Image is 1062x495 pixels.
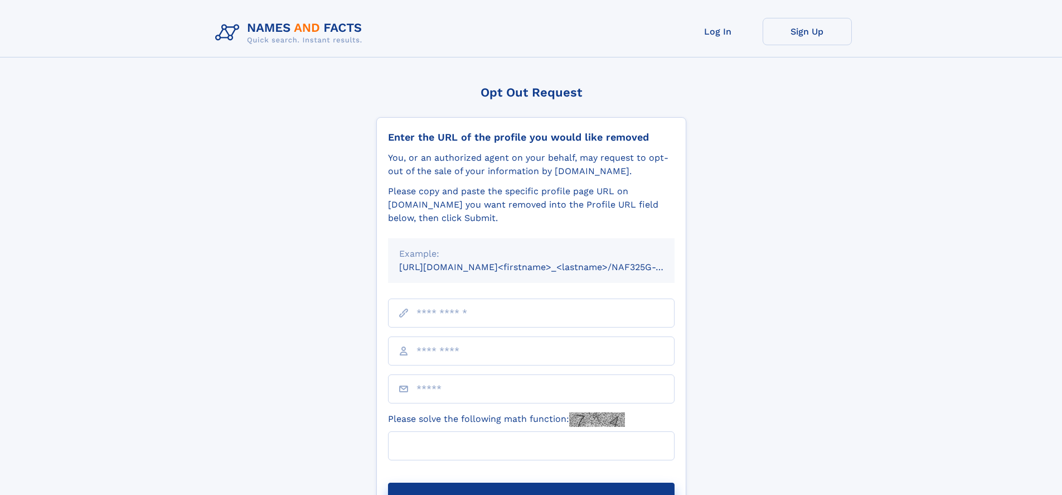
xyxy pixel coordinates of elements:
[399,262,696,272] small: [URL][DOMAIN_NAME]<firstname>_<lastname>/NAF325G-xxxxxxxx
[399,247,663,261] div: Example:
[673,18,763,45] a: Log In
[376,85,686,99] div: Opt Out Request
[388,412,625,427] label: Please solve the following math function:
[211,18,371,48] img: Logo Names and Facts
[388,151,675,178] div: You, or an authorized agent on your behalf, may request to opt-out of the sale of your informatio...
[388,185,675,225] div: Please copy and paste the specific profile page URL on [DOMAIN_NAME] you want removed into the Pr...
[763,18,852,45] a: Sign Up
[388,131,675,143] div: Enter the URL of the profile you would like removed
